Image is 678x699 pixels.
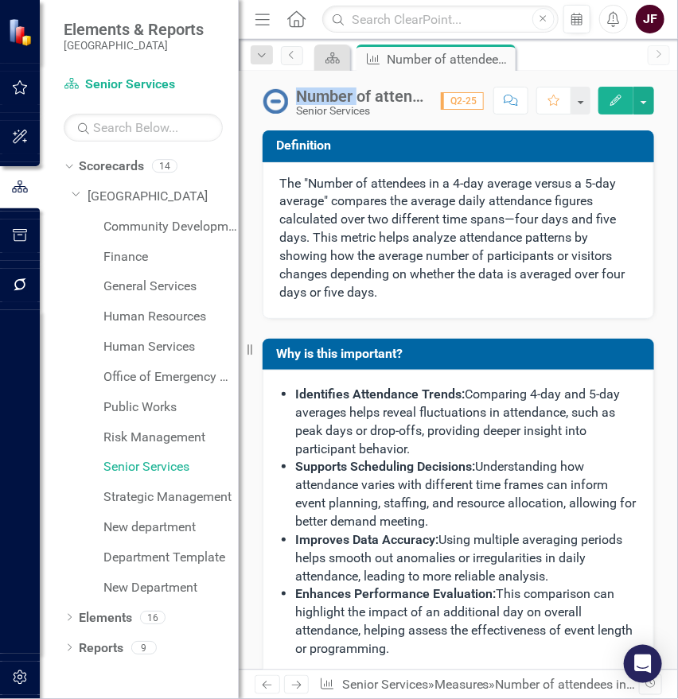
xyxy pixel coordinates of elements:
[276,138,646,153] h3: Definition
[387,49,512,69] div: Number of attendees in a 4-day average versus a 5-day average.
[295,459,475,474] strong: Supports Scheduling Decisions:
[64,114,223,142] input: Search Below...
[296,105,425,117] div: Senior Services
[295,386,465,402] strong: Identifies Attendance Trends:
[263,88,288,114] img: No Information
[88,188,239,206] a: [GEOGRAPHIC_DATA]
[140,611,166,624] div: 16
[103,488,239,507] a: Strategic Management
[103,458,239,476] a: Senior Services
[441,92,484,110] span: Q2-25
[8,17,36,45] img: ClearPoint Strategy
[152,160,177,173] div: 14
[434,677,489,692] a: Measures
[103,549,239,567] a: Department Template
[279,175,637,302] p: The "Number of attendees in a 4-day average versus a 5-day average" compares the average daily at...
[103,248,239,266] a: Finance
[64,76,223,94] a: Senior Services
[103,338,239,356] a: Human Services
[131,641,157,654] div: 9
[103,429,239,447] a: Risk Management
[103,278,239,296] a: General Services
[295,531,637,586] p: Using multiple averaging periods helps smooth out anomalies or irregularities in daily attendance...
[64,20,204,39] span: Elements & Reports
[276,347,646,361] h3: Why is this important?
[636,5,664,33] button: JF
[64,39,204,52] small: [GEOGRAPHIC_DATA]
[295,458,637,530] p: Understanding how attendance varies with different time frames can inform event planning, staffin...
[295,586,496,601] strong: Enhances Performance Evaluation:
[79,639,123,658] a: Reports
[319,676,638,694] div: » »
[296,87,425,105] div: Number of attendees in a 4-day average versus a 5-day average.
[624,645,662,683] div: Open Intercom Messenger
[103,368,239,386] a: Office of Emergency Management
[103,398,239,417] a: Public Works
[103,218,239,236] a: Community Development
[322,6,558,33] input: Search ClearPoint...
[79,157,144,176] a: Scorecards
[295,532,438,547] strong: Improves Data Accuracy:
[295,585,637,658] p: This comparison can highlight the impact of an additional day on overall attendance, helping asse...
[79,609,132,627] a: Elements
[342,677,428,692] a: Senior Services
[103,579,239,597] a: New Department
[103,518,239,537] a: New department
[103,308,239,326] a: Human Resources
[295,386,637,458] p: Comparing 4-day and 5-day averages helps reveal fluctuations in attendance, such as peak days or ...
